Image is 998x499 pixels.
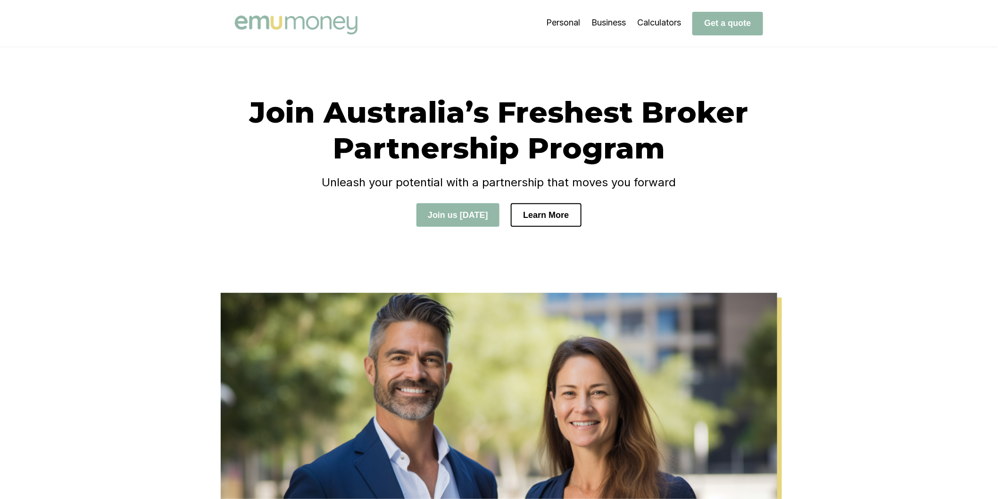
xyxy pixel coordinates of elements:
button: Join us [DATE] [416,203,499,227]
a: Join us [DATE] [416,210,499,220]
h1: Join Australia’s Freshest Broker Partnership Program [235,94,763,166]
button: Learn More [511,203,582,227]
a: Get a quote [692,18,763,28]
h4: Unleash your potential with a partnership that moves you forward [235,175,763,189]
button: Get a quote [692,12,763,35]
a: Learn More [511,210,582,220]
img: Emu Money logo [235,16,358,34]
